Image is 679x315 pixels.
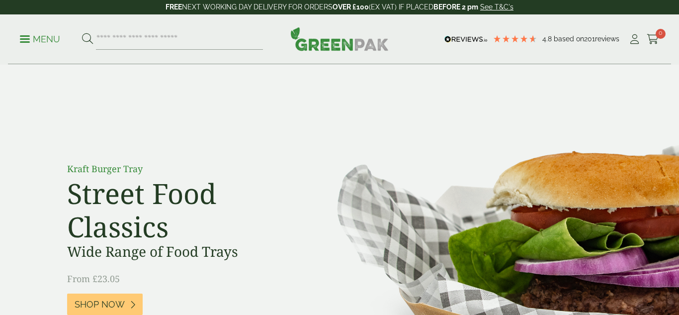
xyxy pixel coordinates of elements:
[290,27,389,51] img: GreenPak Supplies
[542,35,554,43] span: 4.8
[554,35,584,43] span: Based on
[595,35,619,43] span: reviews
[67,273,120,285] span: From £23.05
[647,34,659,44] i: Cart
[584,35,595,43] span: 201
[628,34,641,44] i: My Account
[67,162,291,176] p: Kraft Burger Tray
[20,33,60,45] p: Menu
[480,3,513,11] a: See T&C's
[166,3,182,11] strong: FREE
[67,294,143,315] a: Shop Now
[333,3,369,11] strong: OVER £100
[67,177,291,243] h2: Street Food Classics
[493,34,537,43] div: 4.79 Stars
[433,3,478,11] strong: BEFORE 2 pm
[75,299,125,310] span: Shop Now
[67,243,291,260] h3: Wide Range of Food Trays
[20,33,60,43] a: Menu
[647,32,659,47] a: 0
[444,36,488,43] img: REVIEWS.io
[656,29,666,39] span: 0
